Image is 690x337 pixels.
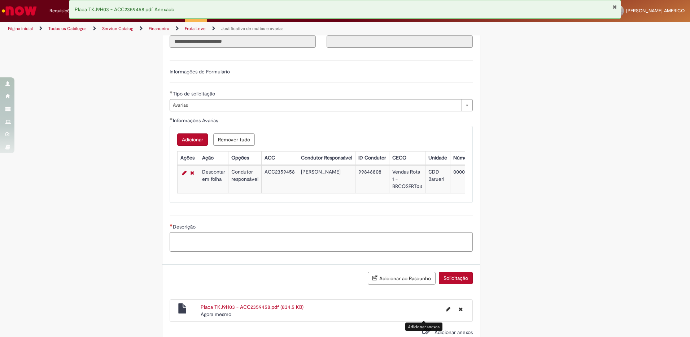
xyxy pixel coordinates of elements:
[173,90,217,97] span: Tipo de solicitação
[170,35,316,48] input: Título
[425,165,450,193] td: CDD Barueri
[425,151,450,165] th: Unidade
[439,272,473,284] button: Solicitação
[298,151,355,165] th: Condutor Responsável
[434,329,473,336] span: Adicionar anexos
[261,151,298,165] th: ACC
[170,118,173,120] span: Obrigatório Preenchido
[626,8,685,14] span: [PERSON_NAME] AMERICO
[201,311,231,317] time: 29/09/2025 16:30:50
[261,165,298,193] td: ACC2359458
[612,4,617,10] button: Fechar Notificação
[173,99,458,111] span: Avarias
[149,26,169,31] a: Financeiro
[185,26,206,31] a: Frota Leve
[102,26,133,31] a: Service Catalog
[355,151,389,165] th: ID Condutor
[199,165,228,193] td: Descontar em folha
[173,117,219,124] span: Informações Avarias
[170,224,173,227] span: Necessários
[49,7,75,14] span: Requisições
[442,303,455,315] button: Editar nome de arquivo Placa TKJ9H03 - ACC2359458.pdf
[8,26,33,31] a: Página inicial
[389,151,425,165] th: CECO
[405,323,442,331] div: Adicionar anexos
[213,133,255,146] button: Remove all rows for Informações Avarias
[188,168,196,177] a: Remover linha 1
[180,168,188,177] a: Editar Linha 1
[170,232,473,252] textarea: Descrição
[221,26,284,31] a: Justificativa de multas e avarias
[170,91,173,94] span: Obrigatório Preenchido
[177,151,199,165] th: Ações
[355,165,389,193] td: 99846808
[201,304,303,310] a: Placa TKJ9H03 - ACC2359458.pdf (834.5 KB)
[177,133,208,146] button: Add a row for Informações Avarias
[75,6,174,13] span: Placa TKJ9H03 - ACC2359458.pdf Anexado
[201,311,231,317] span: Agora mesmo
[48,26,87,31] a: Todos os Catálogos
[228,151,261,165] th: Opções
[450,165,500,193] td: 00000
[389,165,425,193] td: Vendas Rota 1 - BRCOSFRT03
[228,165,261,193] td: Condutor responsável
[327,35,473,48] input: Código da Unidade
[298,165,355,193] td: [PERSON_NAME]
[368,272,436,285] button: Adicionar ao Rascunho
[170,68,230,75] label: Informações de Formulário
[454,303,467,315] button: Excluir Placa TKJ9H03 - ACC2359458.pdf
[5,22,455,35] ul: Trilhas de página
[199,151,228,165] th: Ação
[173,223,197,230] span: Descrição
[450,151,500,165] th: Número do Sinistro
[1,4,38,18] img: ServiceNow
